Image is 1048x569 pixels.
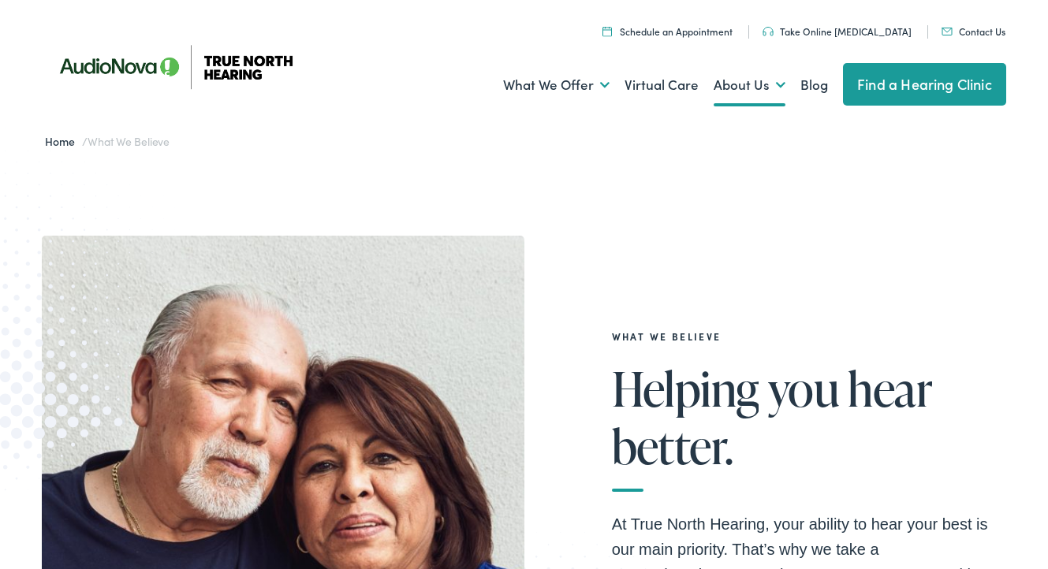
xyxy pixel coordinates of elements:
[602,26,612,36] img: Icon symbolizing a calendar in color code ffb348
[800,56,828,114] a: Blog
[602,24,733,38] a: Schedule an Appointment
[625,56,699,114] a: Virtual Care
[763,24,912,38] a: Take Online [MEDICAL_DATA]
[503,56,610,114] a: What We Offer
[763,27,774,36] img: Headphones icon in color code ffb348
[714,56,785,114] a: About Us
[768,363,839,415] span: you
[848,363,932,415] span: hear
[612,363,759,415] span: Helping
[843,63,1006,106] a: Find a Hearing Clinic
[612,420,733,472] span: better.
[612,331,990,342] h2: What We Believe
[942,28,953,35] img: Mail icon in color code ffb348, used for communication purposes
[942,24,1005,38] a: Contact Us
